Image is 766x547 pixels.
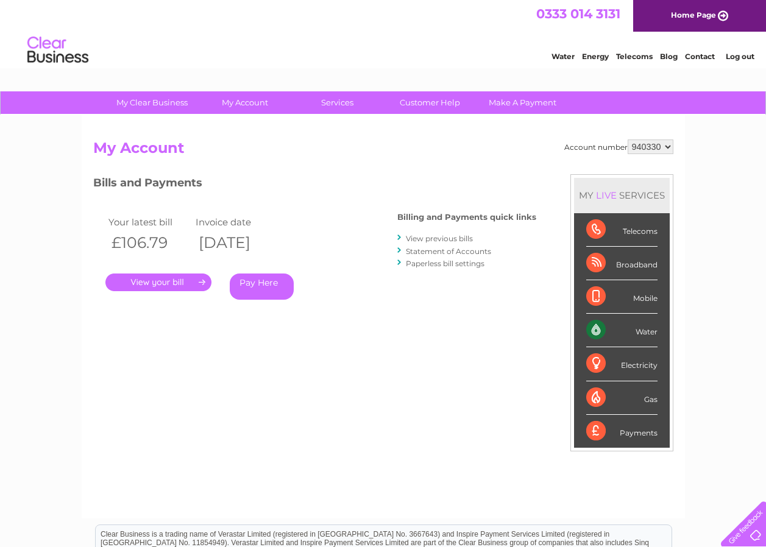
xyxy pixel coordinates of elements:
a: Statement of Accounts [406,247,491,256]
td: Invoice date [193,214,280,230]
a: Contact [685,52,715,61]
div: Account number [564,139,673,154]
div: Water [586,314,658,347]
a: My Account [194,91,295,114]
a: 0333 014 3131 [536,6,620,21]
div: MY SERVICES [574,178,670,213]
img: logo.png [27,32,89,69]
div: LIVE [594,189,619,201]
a: Blog [660,52,678,61]
th: £106.79 [105,230,193,255]
a: Telecoms [616,52,653,61]
td: Your latest bill [105,214,193,230]
h4: Billing and Payments quick links [397,213,536,222]
div: Telecoms [586,213,658,247]
div: Broadband [586,247,658,280]
a: Services [287,91,388,114]
th: [DATE] [193,230,280,255]
div: Gas [586,381,658,415]
a: Make A Payment [472,91,573,114]
h2: My Account [93,139,673,163]
a: . [105,273,211,291]
div: Payments [586,415,658,448]
div: Clear Business is a trading name of Verastar Limited (registered in [GEOGRAPHIC_DATA] No. 3667643... [96,7,672,59]
a: Log out [726,52,754,61]
a: View previous bills [406,234,473,243]
a: Customer Help [380,91,480,114]
a: Energy [582,52,609,61]
div: Electricity [586,347,658,381]
a: Water [551,52,575,61]
a: Paperless bill settings [406,259,484,268]
a: My Clear Business [102,91,202,114]
a: Pay Here [230,273,294,300]
h3: Bills and Payments [93,174,536,196]
div: Mobile [586,280,658,314]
